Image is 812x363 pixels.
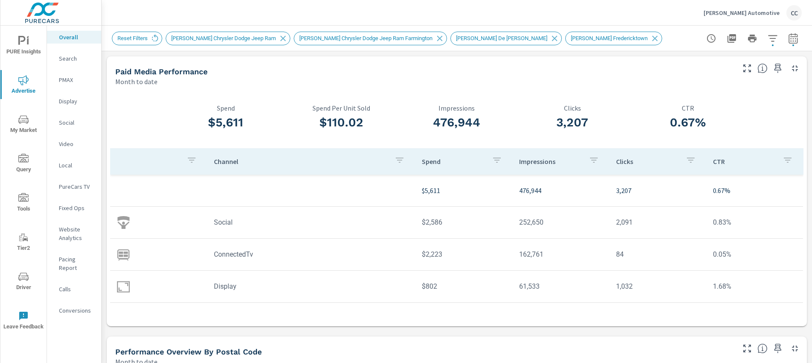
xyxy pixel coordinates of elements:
div: [PERSON_NAME] Chrysler Dodge Jeep Ram Farmington [294,32,447,45]
div: Search [47,52,101,65]
h5: Performance Overview By Postal Code [115,347,262,356]
div: [PERSON_NAME] Fredericktown [565,32,662,45]
span: Save this to your personalized report [771,342,785,355]
p: Overall [59,33,94,41]
p: Impressions [399,104,515,112]
span: PURE Insights [3,36,44,57]
p: $5,611 [422,185,505,196]
p: PureCars TV [59,182,94,191]
div: [PERSON_NAME] De [PERSON_NAME] [450,32,562,45]
div: CC [786,5,802,20]
span: [PERSON_NAME] Fredericktown [566,35,653,41]
h3: 0.67% [630,115,746,130]
button: Minimize Widget [788,61,802,75]
span: Understand performance metrics over the selected time range. [757,63,768,73]
h3: $110.02 [283,115,399,130]
span: Tools [3,193,44,214]
div: Conversions [47,304,101,317]
p: Spend [422,157,485,166]
p: Impressions [519,157,582,166]
td: $802 [415,275,512,297]
p: Spend Per Unit Sold [283,104,399,112]
button: Select Date Range [785,30,802,47]
p: PMAX [59,76,94,84]
div: Local [47,159,101,172]
p: Website Analytics [59,225,94,242]
div: Display [47,95,101,108]
span: [PERSON_NAME] Chrysler Dodge Jeep Ram Farmington [294,35,438,41]
div: Video [47,138,101,150]
div: [PERSON_NAME] Chrysler Dodge Jeep Ram [166,32,290,45]
h5: Paid Media Performance [115,67,207,76]
div: Overall [47,31,101,44]
button: "Export Report to PDF" [723,30,740,47]
button: Minimize Widget [788,342,802,355]
span: Query [3,154,44,175]
div: PureCars TV [47,180,101,193]
button: Apply Filters [764,30,781,47]
span: Save this to your personalized report [771,61,785,75]
div: Social [47,116,101,129]
span: [PERSON_NAME] Chrysler Dodge Jeep Ram [166,35,281,41]
p: Search [59,54,94,63]
td: Display [207,275,415,297]
p: Display [59,97,94,105]
p: CTR [713,157,776,166]
button: Print Report [744,30,761,47]
td: 61,533 [512,275,609,297]
p: Social [59,118,94,127]
button: Make Fullscreen [740,342,754,355]
p: 0.67% [713,185,796,196]
td: $2,223 [415,243,512,265]
div: nav menu [0,26,47,340]
p: Conversions [59,306,94,315]
button: Make Fullscreen [740,61,754,75]
td: 0.05% [706,243,803,265]
td: 162,761 [512,243,609,265]
span: Understand performance data by postal code. Individual postal codes can be selected and expanded ... [757,343,768,354]
td: Social [207,211,415,233]
span: Reset Filters [112,35,153,41]
td: 2,091 [609,211,706,233]
p: Video [59,140,94,148]
div: Reset Filters [112,32,162,45]
p: [PERSON_NAME] Automotive [704,9,780,17]
h3: 3,207 [514,115,630,130]
span: Leave Feedback [3,311,44,332]
span: Driver [3,272,44,293]
img: icon-display.svg [117,280,130,293]
td: 252,650 [512,211,609,233]
div: PMAX [47,73,101,86]
p: 3,207 [616,185,699,196]
td: 1.68% [706,275,803,297]
p: Fixed Ops [59,204,94,212]
td: ConnectedTv [207,243,415,265]
p: Channel [214,157,388,166]
span: Advertise [3,75,44,96]
p: Local [59,161,94,170]
p: Clicks [616,157,679,166]
p: Calls [59,285,94,293]
td: 84 [609,243,706,265]
p: Month to date [115,76,158,87]
p: Clicks [514,104,630,112]
td: 0.83% [706,211,803,233]
img: icon-connectedtv.svg [117,248,130,261]
div: Pacing Report [47,253,101,274]
h3: $5,611 [168,115,283,130]
p: 476,944 [519,185,602,196]
p: Spend [168,104,283,112]
td: 1,032 [609,275,706,297]
td: $2,586 [415,211,512,233]
img: icon-social.svg [117,216,130,229]
p: CTR [630,104,746,112]
span: My Market [3,114,44,135]
span: Tier2 [3,232,44,253]
div: Fixed Ops [47,202,101,214]
span: [PERSON_NAME] De [PERSON_NAME] [451,35,552,41]
div: Website Analytics [47,223,101,244]
h3: 476,944 [399,115,515,130]
p: Pacing Report [59,255,94,272]
div: Calls [47,283,101,296]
